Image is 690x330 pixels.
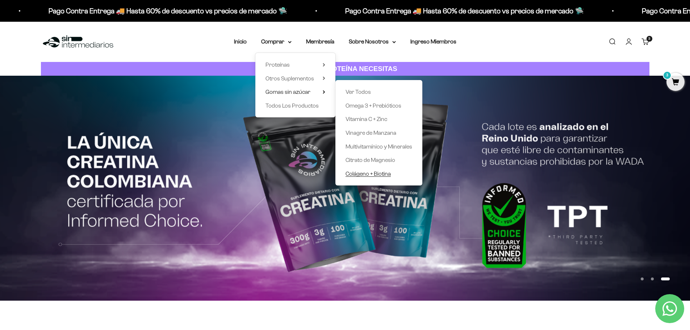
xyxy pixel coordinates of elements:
span: Omega 3 + Prebióticos [346,103,401,109]
span: Vitamina C + Zinc [346,116,387,122]
span: Otros Suplementos [265,75,314,82]
a: Inicio [234,38,247,45]
span: Ver Todos [346,89,371,95]
strong: CUANTA PROTEÍNA NECESITAS [293,65,397,72]
summary: Otros Suplementos [265,74,325,83]
span: Todos Los Productos [265,103,319,109]
a: Omega 3 + Prebióticos [346,101,412,110]
p: Pago Contra Entrega 🚚 Hasta 60% de descuento vs precios de mercado 🛸 [344,5,582,17]
span: Multivitamínico y Minerales [346,143,412,150]
a: Membresía [306,38,334,45]
a: Vitamina C + Zinc [346,114,412,124]
a: CUANTA PROTEÍNA NECESITAS [41,62,649,76]
summary: Comprar [261,37,292,46]
summary: Proteínas [265,60,325,70]
a: Vinagre de Manzana [346,128,412,138]
span: Gomas sin azúcar [265,89,310,95]
a: Ver Todos [346,87,412,97]
p: Pago Contra Entrega 🚚 Hasta 60% de descuento vs precios de mercado 🛸 [47,5,286,17]
summary: Gomas sin azúcar [265,87,325,97]
span: Colágeno + Biotina [346,171,391,177]
mark: 3 [663,71,672,80]
span: Vinagre de Manzana [346,130,396,136]
a: Citrato de Magnesio [346,155,412,165]
a: Todos Los Productos [265,101,325,110]
a: Multivitamínico y Minerales [346,142,412,151]
summary: Sobre Nosotros [349,37,396,46]
a: 3 [666,79,685,87]
span: 3 [648,37,650,41]
a: Ingreso Miembros [410,38,456,45]
span: Citrato de Magnesio [346,157,395,163]
a: Colágeno + Biotina [346,169,412,179]
span: Proteínas [265,62,290,68]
